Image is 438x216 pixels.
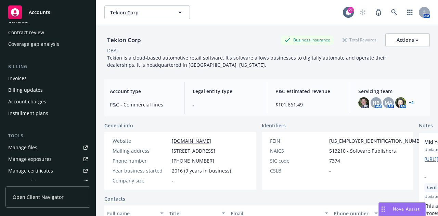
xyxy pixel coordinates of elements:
a: [DOMAIN_NAME] [172,138,211,144]
a: Contract review [5,27,90,38]
div: Contract review [8,27,44,38]
span: 7374 [329,157,340,164]
span: 2016 (9 years in business) [172,167,231,174]
a: +4 [409,101,414,105]
div: Mailing address [113,147,169,154]
div: SIC code [270,157,326,164]
span: Tekion is a cloud-based automotive retail software. It's software allows businesses to digitally ... [107,54,388,68]
a: Coverage gap analysis [5,39,90,50]
span: P&C - Commercial lines [110,101,176,108]
div: Billing updates [8,85,43,96]
span: MA [385,99,392,106]
span: General info [104,122,133,129]
a: Search [387,5,401,19]
div: Billing [5,63,90,70]
a: Start snowing [356,5,370,19]
a: Installment plans [5,108,90,119]
span: Notes [419,122,433,130]
span: Open Client Navigator [13,193,64,201]
div: Tekion Corp [104,36,144,45]
div: Manage exposures [8,154,52,165]
div: FEIN [270,137,326,144]
img: photo [395,97,406,108]
span: [STREET_ADDRESS] [172,147,215,154]
div: DBA: - [107,47,120,54]
div: Actions [397,34,418,47]
img: photo [358,97,369,108]
button: Actions [385,33,430,47]
a: Account charges [5,96,90,107]
div: Coverage gap analysis [8,39,59,50]
div: Business Insurance [281,36,334,44]
div: CSLB [270,167,326,174]
span: HB [373,99,379,106]
span: Tekion Corp [110,9,169,16]
button: Nova Assist [378,202,426,216]
a: Contacts [104,195,125,202]
a: Invoices [5,73,90,84]
span: Nova Assist [393,206,420,212]
span: [US_EMPLOYER_IDENTIFICATION_NUMBER] [329,137,427,144]
div: Company size [113,177,169,184]
span: Account type [110,88,176,95]
div: 21 [348,7,354,13]
div: Phone number [113,157,169,164]
div: Manage certificates [8,165,53,176]
span: Legal entity type [193,88,259,95]
span: - [172,177,173,184]
a: Report a Bug [372,5,385,19]
div: Manage files [8,142,37,153]
div: Drag to move [379,203,387,216]
span: Accounts [29,10,50,15]
span: - [329,167,331,174]
span: Identifiers [262,122,286,129]
button: Tekion Corp [104,5,190,19]
a: Billing updates [5,85,90,96]
div: Year business started [113,167,169,174]
div: Website [113,137,169,144]
div: Tools [5,132,90,139]
span: - [193,101,259,108]
span: Servicing team [358,88,424,95]
span: $101,661.49 [275,101,342,108]
span: 513210 - Software Publishers [329,147,396,154]
div: Account charges [8,96,46,107]
span: P&C estimated revenue [275,88,342,95]
div: Installment plans [8,108,48,119]
div: Manage claims [8,177,43,188]
a: Manage exposures [5,154,90,165]
div: NAICS [270,147,326,154]
span: [PHONE_NUMBER] [172,157,214,164]
a: Switch app [403,5,417,19]
a: Manage certificates [5,165,90,176]
div: Invoices [8,73,27,84]
a: Manage files [5,142,90,153]
a: Accounts [5,3,90,22]
div: Total Rewards [339,36,380,44]
a: Manage claims [5,177,90,188]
